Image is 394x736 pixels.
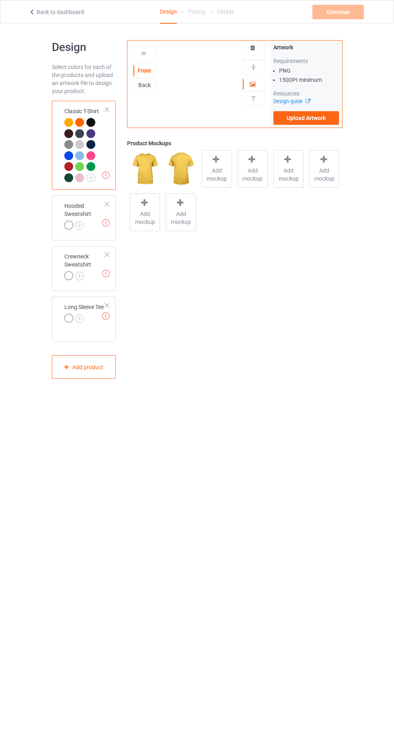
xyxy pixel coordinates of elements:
a: Design guide [273,98,310,104]
div: Add mockup [273,150,304,188]
div: Hooded Sweatshirt [52,195,116,240]
div: Select colors for each of the products and upload an artwork file to design your product. [52,63,116,95]
label: Upload Artwork [273,111,339,125]
div: Add mockup [309,150,339,188]
img: regular.jpg [166,150,196,188]
div: Crewneck Sweatshirt [64,252,106,280]
img: svg+xml;base64,PD94bWwgdmVyc2lvbj0iMS4wIiBlbmNvZGluZz0iVVRGLTgiPz4KPHN2ZyB3aWR0aD0iMjJweCIgaGVpZ2... [86,173,95,182]
div: Artwork [273,43,339,51]
div: Classic T-Shirt [64,107,106,181]
img: regular.jpg [130,150,160,188]
div: Details [217,0,234,23]
span: Add mockup [238,167,267,183]
div: Design [160,0,177,24]
span: Add mockup [202,167,232,183]
div: Add product [52,355,116,379]
div: Back [133,81,155,89]
div: Add mockup [130,193,160,231]
div: Add mockup [166,193,196,231]
div: Product Mockups [127,139,342,147]
img: svg+xml;base64,PD94bWwgdmVyc2lvbj0iMS4wIiBlbmNvZGluZz0iVVRGLTgiPz4KPHN2ZyB3aWR0aD0iMjJweCIgaGVpZ2... [75,272,84,281]
a: Back to dashboard [29,9,84,15]
div: Resources [273,89,339,98]
span: Add mockup [166,210,195,226]
div: Front [133,67,155,75]
img: heather_texture.png [64,140,73,149]
span: Add mockup [310,167,339,183]
span: Add mockup [274,167,303,183]
img: svg%3E%0A [250,63,257,71]
img: exclamation icon [102,312,110,320]
div: Long Sleeve Tee [52,297,116,342]
img: svg%3E%0A [250,95,257,102]
div: Classic T-Shirt [52,101,116,190]
li: PNG [279,67,339,75]
div: Requirements [273,57,339,65]
img: exclamation icon [102,219,110,227]
img: svg+xml;base64,PD94bWwgdmVyc2lvbj0iMS4wIiBlbmNvZGluZz0iVVRGLTgiPz4KPHN2ZyB3aWR0aD0iMjJweCIgaGVpZ2... [75,221,84,230]
li: 150 DPI minimum [279,76,339,84]
img: exclamation icon [102,171,110,179]
div: Crewneck Sweatshirt [52,246,116,291]
div: Long Sleeve Tee [64,303,104,322]
div: Add mockup [238,150,268,188]
h1: Design [52,40,116,55]
div: Add mockup [202,150,232,188]
img: svg+xml;base64,PD94bWwgdmVyc2lvbj0iMS4wIiBlbmNvZGluZz0iVVRGLTgiPz4KPHN2ZyB3aWR0aD0iMjJweCIgaGVpZ2... [75,314,84,323]
div: Hooded Sweatshirt [64,202,106,229]
img: exclamation icon [102,270,110,277]
div: Pricing [188,0,205,23]
span: Add mockup [130,210,160,226]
